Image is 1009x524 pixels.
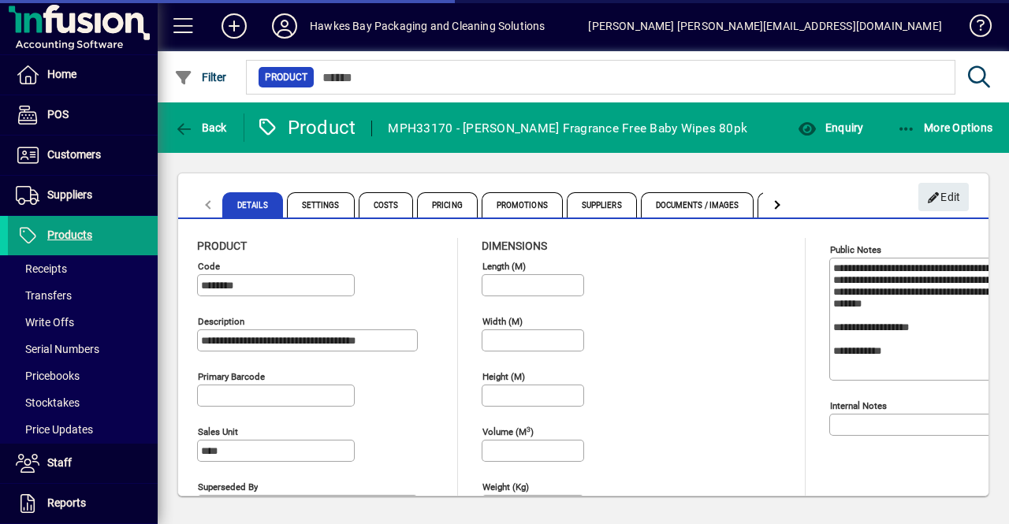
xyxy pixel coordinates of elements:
[256,115,356,140] div: Product
[16,370,80,382] span: Pricebooks
[8,416,158,443] a: Price Updates
[198,316,244,327] mat-label: Description
[16,316,74,329] span: Write Offs
[958,3,989,54] a: Knowledge Base
[482,240,547,252] span: Dimensions
[16,262,67,275] span: Receipts
[16,343,99,355] span: Serial Numbers
[174,71,227,84] span: Filter
[798,121,863,134] span: Enquiry
[8,362,158,389] a: Pricebooks
[198,261,220,272] mat-label: Code
[388,116,747,141] div: MPH33170 - [PERSON_NAME] Fragrance Free Baby Wipes 80pk
[8,336,158,362] a: Serial Numbers
[47,188,92,201] span: Suppliers
[47,108,69,121] span: POS
[8,136,158,175] a: Customers
[527,425,531,433] sup: 3
[8,309,158,336] a: Write Offs
[198,426,238,437] mat-label: Sales unit
[265,69,307,85] span: Product
[830,244,881,255] mat-label: Public Notes
[47,496,86,509] span: Reports
[47,229,92,241] span: Products
[47,148,101,161] span: Customers
[641,192,754,217] span: Documents / Images
[8,255,158,282] a: Receipts
[482,316,523,327] mat-label: Width (m)
[893,113,997,142] button: More Options
[8,282,158,309] a: Transfers
[482,192,563,217] span: Promotions
[16,423,93,436] span: Price Updates
[482,481,529,492] mat-label: Weight (Kg)
[170,113,231,142] button: Back
[417,192,478,217] span: Pricing
[197,240,247,252] span: Product
[16,289,72,302] span: Transfers
[158,113,244,142] app-page-header-button: Back
[758,192,846,217] span: Custom Fields
[174,121,227,134] span: Back
[198,481,258,492] mat-label: Superseded by
[287,192,355,217] span: Settings
[897,121,993,134] span: More Options
[47,68,76,80] span: Home
[198,371,265,382] mat-label: Primary barcode
[927,184,961,210] span: Edit
[482,426,534,437] mat-label: Volume (m )
[482,371,525,382] mat-label: Height (m)
[918,183,969,211] button: Edit
[8,444,158,483] a: Staff
[8,484,158,523] a: Reports
[830,400,887,411] mat-label: Internal Notes
[8,389,158,416] a: Stocktakes
[310,13,545,39] div: Hawkes Bay Packaging and Cleaning Solutions
[209,12,259,40] button: Add
[567,192,637,217] span: Suppliers
[482,261,526,272] mat-label: Length (m)
[359,192,414,217] span: Costs
[8,55,158,95] a: Home
[8,95,158,135] a: POS
[588,13,942,39] div: [PERSON_NAME] [PERSON_NAME][EMAIL_ADDRESS][DOMAIN_NAME]
[170,63,231,91] button: Filter
[16,396,80,409] span: Stocktakes
[8,176,158,215] a: Suppliers
[259,12,310,40] button: Profile
[47,456,72,469] span: Staff
[794,113,867,142] button: Enquiry
[222,192,283,217] span: Details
